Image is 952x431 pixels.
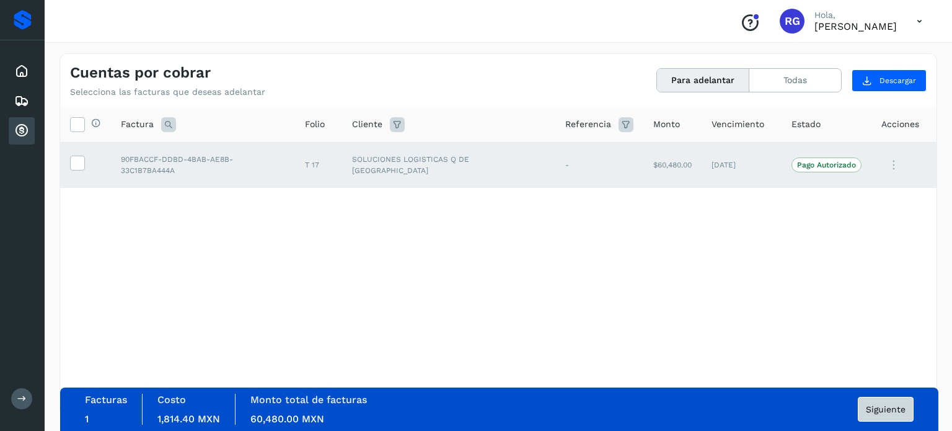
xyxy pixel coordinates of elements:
span: Monto [653,118,680,131]
span: Acciones [881,118,919,131]
p: Hola, [814,10,897,20]
td: SOLUCIONES LOGISTICAS Q DE [GEOGRAPHIC_DATA] [342,142,555,188]
td: 90FBACCF-DDBD-4BAB-AE8B-33C1B7BA444A [111,142,295,188]
span: 1 [85,413,89,425]
td: T 17 [295,142,342,188]
span: Factura [121,118,154,131]
td: [DATE] [702,142,782,188]
button: Descargar [852,69,927,92]
span: 60,480.00 MXN [250,413,324,425]
td: - [555,142,643,188]
p: Selecciona las facturas que deseas adelantar [70,87,265,97]
button: Todas [749,69,841,92]
div: Inicio [9,58,35,85]
p: Pago Autorizado [797,161,856,169]
label: Facturas [85,394,127,406]
span: Siguiente [866,405,906,414]
span: Folio [305,118,325,131]
label: Costo [157,394,186,406]
button: Siguiente [858,397,914,422]
span: Vencimiento [712,118,764,131]
button: Para adelantar [657,69,749,92]
span: 1,814.40 MXN [157,413,220,425]
h4: Cuentas por cobrar [70,64,211,82]
div: Cuentas por cobrar [9,117,35,144]
span: Descargar [879,75,916,86]
label: Monto total de facturas [250,394,367,406]
p: ROCIO GALLEGOS SALVATIERRA [814,20,897,32]
div: Embarques [9,87,35,115]
span: Referencia [565,118,611,131]
td: $60,480.00 [643,142,702,188]
span: Cliente [352,118,382,131]
span: Estado [791,118,821,131]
